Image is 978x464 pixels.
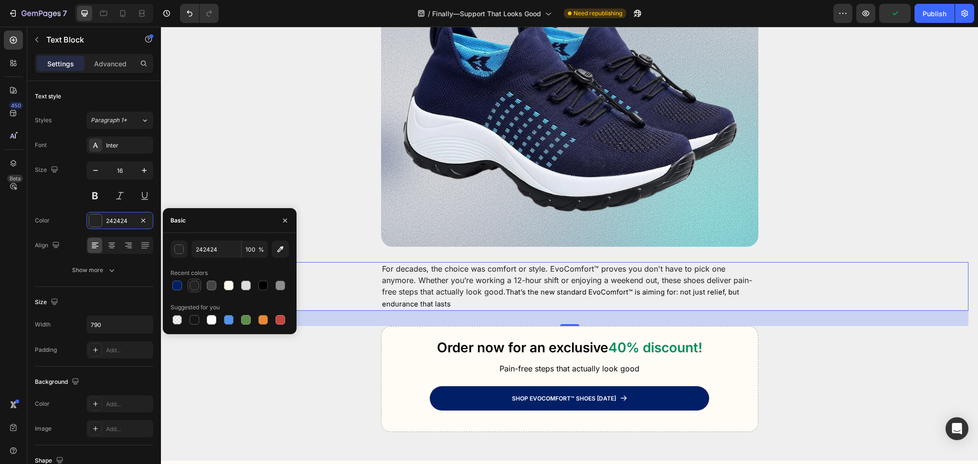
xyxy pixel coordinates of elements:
[47,59,74,69] p: Settings
[21,222,54,231] div: Text Block
[946,417,968,440] div: Open Intercom Messenger
[35,116,52,125] div: Styles
[269,311,548,330] h2: Order now for an exclusive
[86,112,153,129] button: Paragraph 1*
[94,59,127,69] p: Advanced
[106,346,151,355] div: Add...
[447,313,542,329] span: 40% discount!
[180,4,219,23] div: Undo/Redo
[351,368,455,375] span: Shop EvoComfort™ Shoes [DATE]
[270,337,547,347] p: Pain-free steps that actually look good
[170,216,186,225] div: Basic
[46,34,128,45] p: Text Block
[35,262,153,279] button: Show more
[35,346,57,354] div: Padding
[9,102,23,109] div: 450
[35,296,60,309] div: Size
[432,9,541,19] span: Finally—Support That Looks Good
[221,261,578,282] span: That’s the new standard EvoComfort™ is aiming for: not just relief, but endurance that lasts
[72,265,117,275] div: Show more
[35,216,50,225] div: Color
[191,241,241,258] input: Eg: FFFFFF
[170,269,208,277] div: Recent colors
[106,400,151,409] div: Add...
[914,4,955,23] button: Publish
[35,92,61,101] div: Text style
[106,217,134,225] div: 242424
[35,320,51,329] div: Width
[35,400,50,408] div: Color
[220,235,597,284] div: Rich Text Editor. Editing area: main
[170,303,220,312] div: Suggested for you
[221,236,596,283] p: For decades, the choice was comfort or style. EvoComfort™ proves you don't have to pick one anymo...
[35,141,47,149] div: Font
[87,316,153,333] input: Auto
[574,9,622,18] span: Need republishing
[161,27,978,464] iframe: Design area
[7,175,23,182] div: Beta
[428,9,430,19] span: /
[63,8,67,19] p: 7
[106,141,151,150] div: Inter
[35,164,60,177] div: Size
[269,359,548,384] a: Shop EvoComfort™ Shoes [DATE]
[4,4,71,23] button: 7
[106,425,151,433] div: Add...
[35,424,52,433] div: Image
[91,116,127,125] span: Paragraph 1*
[923,9,946,19] div: Publish
[35,239,62,252] div: Align
[35,376,81,389] div: Background
[258,245,264,254] span: %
